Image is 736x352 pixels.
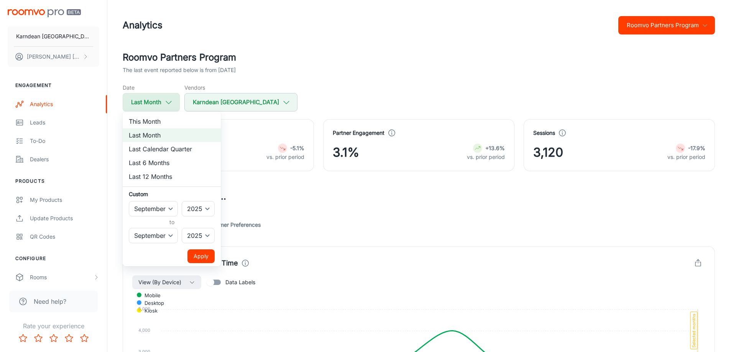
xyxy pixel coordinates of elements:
[129,190,215,198] h6: Custom
[123,115,221,128] li: This Month
[123,156,221,170] li: Last 6 Months
[130,218,213,226] h6: to
[123,128,221,142] li: Last Month
[187,249,215,263] button: Apply
[123,142,221,156] li: Last Calendar Quarter
[123,170,221,183] li: Last 12 Months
